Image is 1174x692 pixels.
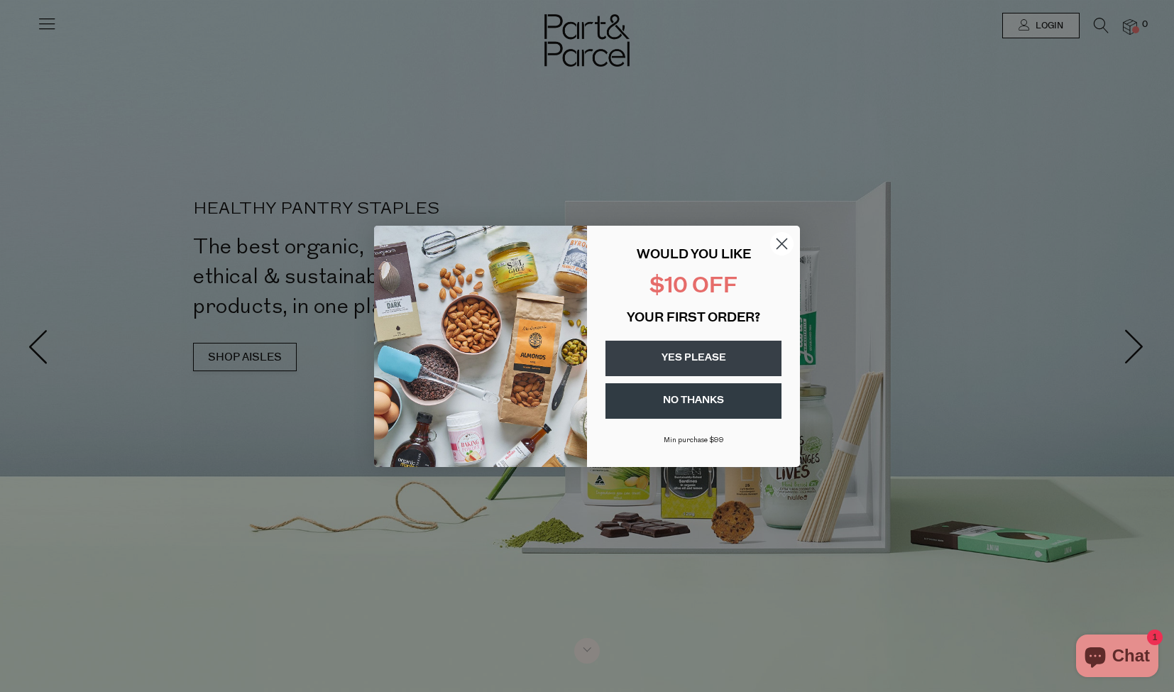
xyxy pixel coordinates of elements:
[605,341,781,376] button: YES PLEASE
[649,276,737,298] span: $10 OFF
[769,231,794,256] button: Close dialog
[664,436,724,444] span: Min purchase $99
[605,383,781,419] button: NO THANKS
[374,226,587,467] img: 43fba0fb-7538-40bc-babb-ffb1a4d097bc.jpeg
[627,312,760,325] span: YOUR FIRST ORDER?
[1072,635,1163,681] inbox-online-store-chat: Shopify online store chat
[637,249,751,262] span: WOULD YOU LIKE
